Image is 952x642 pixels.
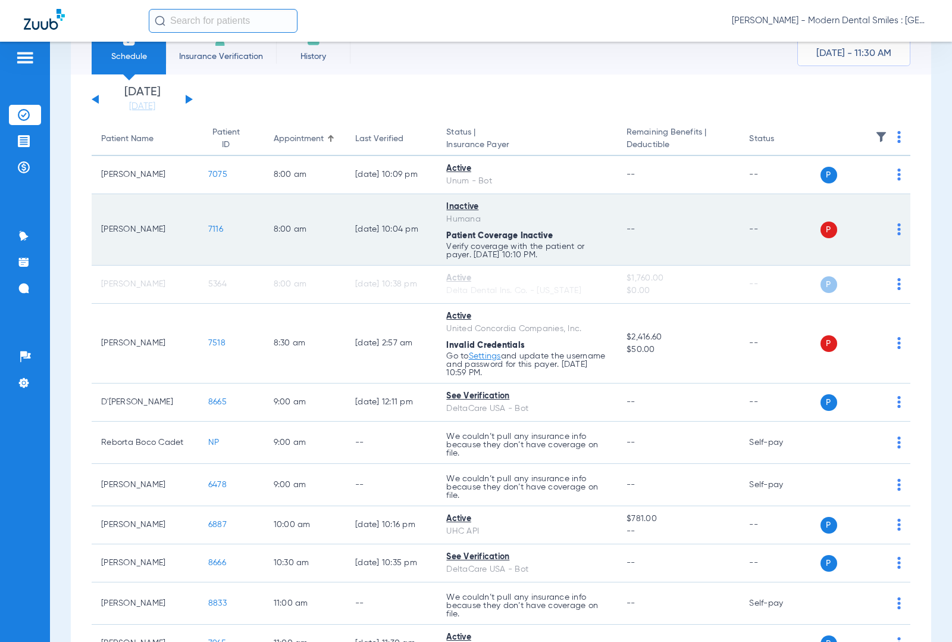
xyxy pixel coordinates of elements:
[446,403,607,415] div: DeltaCare USA - Bot
[92,544,199,582] td: [PERSON_NAME]
[446,352,607,377] p: Go to and update the username and password for this payer. [DATE] 10:59 PM.
[627,285,730,297] span: $0.00
[627,398,635,406] span: --
[264,506,346,544] td: 10:00 AM
[627,344,730,356] span: $50.00
[446,175,607,188] div: Unum - Bot
[446,513,607,525] div: Active
[821,222,837,238] span: P
[92,384,199,422] td: D'[PERSON_NAME]
[446,201,607,213] div: Inactive
[740,156,820,194] td: --
[92,194,199,266] td: [PERSON_NAME]
[897,396,901,408] img: group-dot-blue.svg
[346,582,437,625] td: --
[208,126,255,151] div: Patient ID
[346,544,437,582] td: [DATE] 10:35 PM
[346,304,437,384] td: [DATE] 2:57 AM
[627,438,635,447] span: --
[208,225,223,233] span: 7116
[627,272,730,285] span: $1,760.00
[821,167,837,183] span: P
[274,133,336,145] div: Appointment
[346,384,437,422] td: [DATE] 12:11 PM
[469,352,501,360] a: Settings
[892,585,952,642] div: Chat Widget
[446,475,607,500] p: We couldn’t pull any insurance info because they don’t have coverage on file.
[208,339,226,347] span: 7518
[740,304,820,384] td: --
[208,481,227,489] span: 6478
[740,266,820,304] td: --
[101,133,189,145] div: Patient Name
[107,86,178,113] li: [DATE]
[355,133,427,145] div: Last Verified
[208,126,244,151] div: Patient ID
[24,9,65,30] img: Zuub Logo
[897,519,901,531] img: group-dot-blue.svg
[627,170,635,179] span: --
[175,51,267,63] span: Insurance Verification
[627,481,635,489] span: --
[155,15,165,26] img: Search Icon
[446,232,553,240] span: Patient Coverage Inactive
[740,506,820,544] td: --
[627,513,730,525] span: $781.00
[346,266,437,304] td: [DATE] 10:38 PM
[208,280,227,288] span: 5364
[740,194,820,266] td: --
[264,194,346,266] td: 8:00 AM
[740,582,820,625] td: Self-pay
[346,156,437,194] td: [DATE] 10:09 PM
[346,464,437,506] td: --
[897,557,901,569] img: group-dot-blue.svg
[627,559,635,567] span: --
[627,331,730,344] span: $2,416.60
[897,278,901,290] img: group-dot-blue.svg
[897,223,901,235] img: group-dot-blue.svg
[446,525,607,538] div: UHC API
[740,384,820,422] td: --
[92,582,199,625] td: [PERSON_NAME]
[446,139,607,151] span: Insurance Payer
[15,51,35,65] img: hamburger-icon
[274,133,324,145] div: Appointment
[446,242,607,259] p: Verify coverage with the patient or payer. [DATE] 10:10 PM.
[446,593,607,618] p: We couldn’t pull any insurance info because they don’t have coverage on file.
[264,266,346,304] td: 8:00 AM
[821,335,837,352] span: P
[92,464,199,506] td: [PERSON_NAME]
[617,123,740,156] th: Remaining Benefits |
[446,310,607,323] div: Active
[208,398,227,406] span: 8665
[897,337,901,349] img: group-dot-blue.svg
[821,276,837,293] span: P
[208,438,220,447] span: NP
[821,555,837,572] span: P
[208,559,226,567] span: 8666
[446,390,607,403] div: See Verification
[627,139,730,151] span: Deductible
[264,384,346,422] td: 9:00 AM
[355,133,403,145] div: Last Verified
[101,133,154,145] div: Patient Name
[107,101,178,113] a: [DATE]
[264,582,346,625] td: 11:00 AM
[437,123,617,156] th: Status |
[732,15,928,27] span: [PERSON_NAME] - Modern Dental Smiles : [GEOGRAPHIC_DATA]
[627,225,635,233] span: --
[816,48,891,60] span: [DATE] - 11:30 AM
[740,422,820,464] td: Self-pay
[264,422,346,464] td: 9:00 AM
[740,544,820,582] td: --
[149,9,297,33] input: Search for patients
[740,123,820,156] th: Status
[627,525,730,538] span: --
[264,464,346,506] td: 9:00 AM
[285,51,342,63] span: History
[264,544,346,582] td: 10:30 AM
[446,323,607,335] div: United Concordia Companies, Inc.
[821,394,837,411] span: P
[446,272,607,285] div: Active
[264,156,346,194] td: 8:00 AM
